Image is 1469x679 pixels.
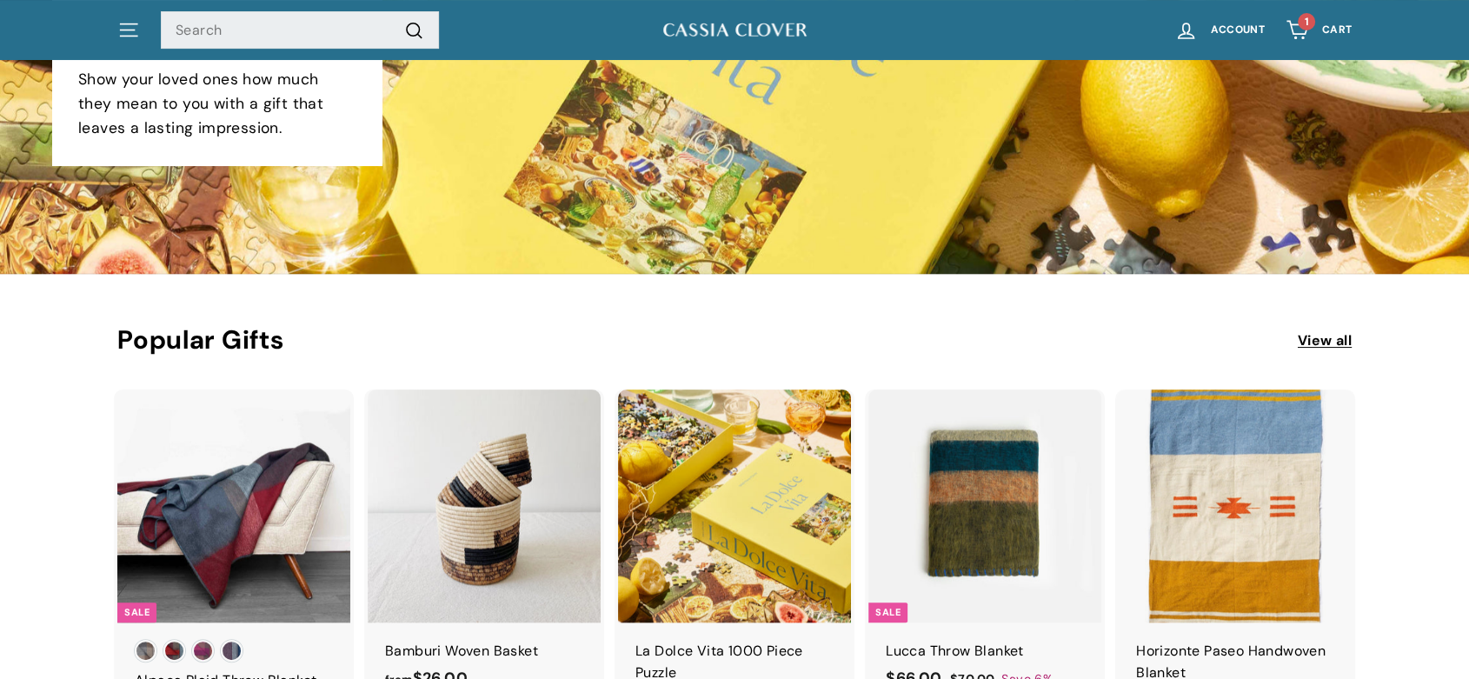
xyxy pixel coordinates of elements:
span: Cart [1322,24,1352,36]
img: A striped throw blanket with varying shades of olive green, deep teal, mustard, and beige, with a... [868,389,1101,622]
div: Bamburi Woven Basket [385,640,583,662]
a: Account [1164,4,1275,56]
div: Lucca Throw Blanket [886,640,1084,662]
h2: Popular Gifts [117,326,1298,355]
div: Sale [117,602,156,622]
p: Show your loved ones how much they mean to you with a gift that leaves a lasting impression. [78,67,356,140]
span: Account [1211,24,1265,36]
div: Sale [868,602,907,622]
input: Search [161,11,439,50]
span: 1 [1305,15,1309,29]
a: Cart [1275,4,1362,56]
a: View all [1298,330,1352,352]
